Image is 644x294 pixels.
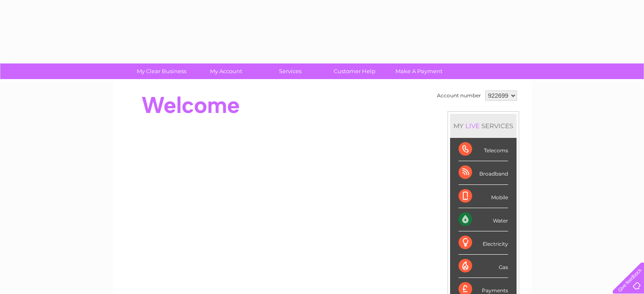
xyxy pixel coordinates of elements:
[459,208,508,231] div: Water
[127,63,196,79] a: My Clear Business
[191,63,261,79] a: My Account
[459,231,508,255] div: Electricity
[459,138,508,161] div: Telecoms
[459,255,508,278] div: Gas
[464,122,481,130] div: LIVE
[450,114,517,138] div: MY SERVICES
[459,185,508,208] div: Mobile
[255,63,325,79] a: Services
[459,161,508,184] div: Broadband
[435,88,483,103] td: Account number
[384,63,454,79] a: Make A Payment
[320,63,390,79] a: Customer Help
